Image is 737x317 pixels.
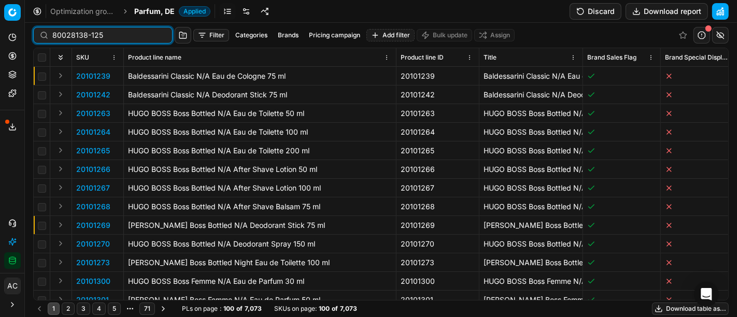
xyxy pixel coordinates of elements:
button: Categories [231,29,272,41]
span: Product line ID [401,53,444,62]
p: 20101273 [76,257,110,268]
nav: breadcrumb [50,6,210,17]
p: HUGO BOSS Boss Bottled N/A After Shave Balsam 75 ml [484,201,578,212]
div: 20101266 [401,164,475,175]
div: [PERSON_NAME] Boss Bottled Night Eau de Toilette 100 ml [128,257,392,268]
button: Expand [54,275,67,287]
div: HUGO BOSS Boss Bottled N/A Eau de Toilette 100 ml [128,127,392,137]
button: Go to previous page [33,302,46,315]
button: 20101264 [76,127,110,137]
span: AC [5,278,20,294]
button: Pricing campaign [305,29,364,41]
div: HUGO BOSS Boss Bottled N/A Eau de Toilette 50 ml [128,108,392,119]
div: 20101273 [401,257,475,268]
button: 20101239 [76,71,110,81]
button: Expand [54,144,67,156]
p: HUGO BOSS Boss Bottled N/A After Shave Lotion 50 ml [484,164,578,175]
div: 20101268 [401,201,475,212]
button: 20101267 [76,183,110,193]
button: Discard [570,3,621,20]
button: Expand [54,237,67,250]
div: 20101270 [401,239,475,249]
div: 20101301 [401,295,475,305]
div: HUGO BOSS Boss Bottled N/A Deodorant Spray 150 ml [128,239,392,249]
div: HUGO BOSS Boss Femme N/A Eau de Parfum 30 ml [128,276,392,286]
button: 20101265 [76,146,110,156]
button: 20101269 [76,220,110,230]
button: Go to next page [157,302,169,315]
div: Open Intercom Messenger [694,282,719,307]
div: 20101242 [401,90,475,100]
div: : [182,305,262,313]
button: Expand [54,69,67,82]
p: [PERSON_NAME] Boss Femme N/A Eau de Parfum 50 ml [484,295,578,305]
button: 3 [77,302,90,315]
span: Title [484,53,497,62]
p: HUGO BOSS Boss Femme N/A Eau de Parfum 30 ml [484,276,578,286]
div: Baldessarini Classic N/A Deodorant Stick 75 ml [128,90,392,100]
p: HUGO BOSS Boss Bottled N/A Eau de Toilette 100 ml [484,127,578,137]
p: Baldessarini Classic N/A Eau de Cologne 75 ml [484,71,578,81]
a: Optimization groups [50,6,117,17]
button: 20101263 [76,108,110,119]
div: 20101239 [401,71,475,81]
div: HUGO BOSS Boss Bottled N/A After Shave Balsam 75 ml [128,201,392,212]
button: Assign [474,29,515,41]
div: HUGO BOSS Boss Bottled N/A Eau de Toilette 200 ml [128,146,392,156]
span: Product line name [128,53,181,62]
button: AC [4,278,21,294]
span: SKU [76,53,89,62]
button: 1 [48,302,60,315]
button: 20101268 [76,201,110,212]
button: Download table as... [652,302,729,315]
button: Expand [54,107,67,119]
strong: 100 [223,305,234,313]
input: Search by SKU or title [52,30,166,40]
p: HUGO BOSS Boss Bottled N/A Eau de Toilette 200 ml [484,146,578,156]
span: Applied [179,6,210,17]
button: Filter [193,29,229,41]
div: 20101263 [401,108,475,119]
strong: 7,073 [245,305,262,313]
p: HUGO BOSS Boss Bottled N/A After Shave Lotion 100 ml [484,183,578,193]
p: Baldessarini Classic N/A Deodorant Stick 75 ml [484,90,578,100]
strong: of [332,305,338,313]
strong: of [236,305,243,313]
strong: 7,073 [340,305,357,313]
span: SKUs on page : [274,305,317,313]
p: [PERSON_NAME] Boss Bottled N/A Deodorant Stick 75 ml [484,220,578,230]
button: 4 [92,302,106,315]
button: Expand [54,88,67,100]
div: Baldessarini Classic N/A Eau de Cologne 75 ml [128,71,392,81]
button: Expand [54,200,67,212]
div: [PERSON_NAME] Boss Bottled N/A Deodorant Stick 75 ml [128,220,392,230]
button: 20101270 [76,239,110,249]
div: [PERSON_NAME] Boss Femme N/A Eau de Parfum 50 ml [128,295,392,305]
button: 20101301 [76,295,109,305]
span: Brand Sales Flag [587,53,636,62]
button: Download report [626,3,708,20]
button: Expand all [54,51,67,64]
span: Brand Special Display [665,53,729,62]
button: Add filter [366,29,415,41]
p: HUGO BOSS Boss Bottled N/A Eau de Toilette 50 ml [484,108,578,119]
nav: pagination [33,301,169,316]
p: HUGO BOSS Boss Bottled N/A Deodorant Spray 150 ml [484,239,578,249]
span: PLs on page [182,305,218,313]
button: 20101300 [76,276,110,286]
button: 20101242 [76,90,110,100]
button: Expand [54,293,67,306]
span: Parfum, DEApplied [134,6,210,17]
button: 20101266 [76,164,110,175]
button: Bulk update [417,29,472,41]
